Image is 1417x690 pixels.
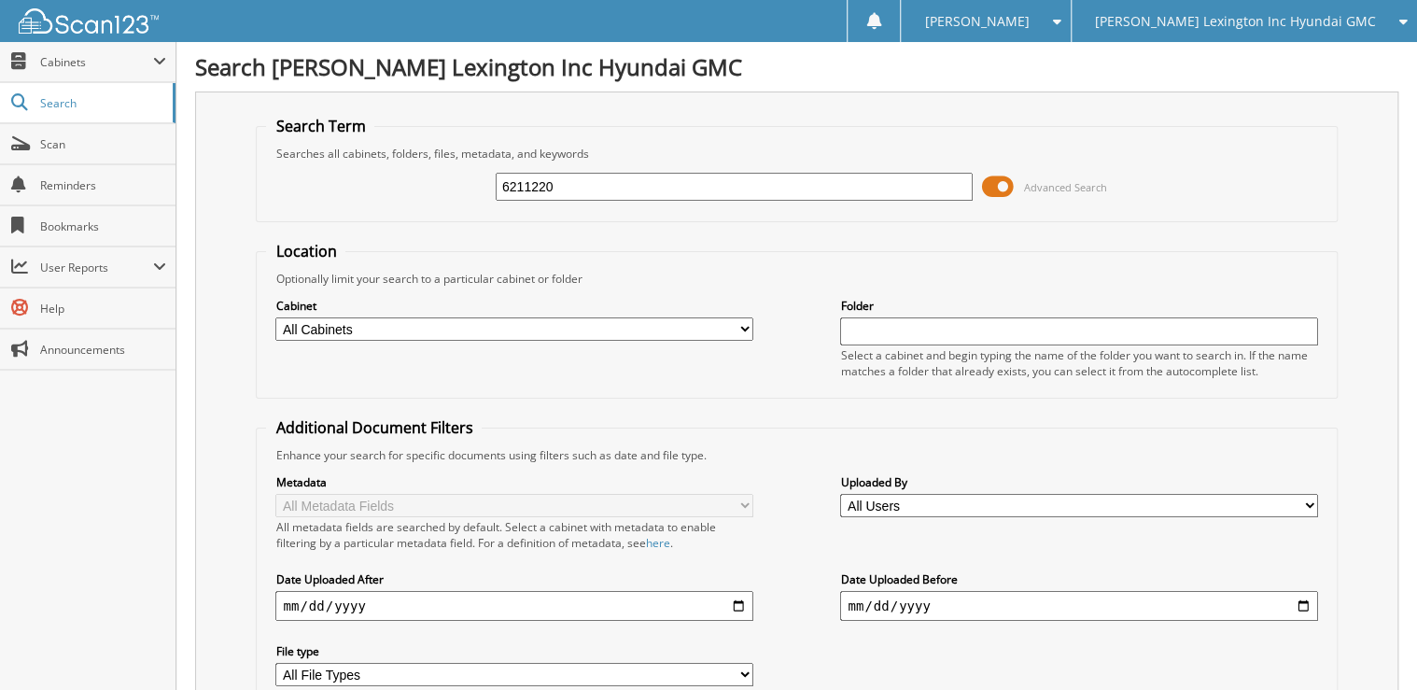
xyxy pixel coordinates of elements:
[645,535,669,551] a: here
[275,643,752,659] label: File type
[40,342,166,358] span: Announcements
[266,241,345,261] legend: Location
[266,271,1326,287] div: Optionally limit your search to a particular cabinet or folder
[266,116,374,136] legend: Search Term
[266,417,482,438] legend: Additional Document Filters
[40,136,166,152] span: Scan
[266,146,1326,162] div: Searches all cabinets, folders, files, metadata, and keywords
[840,591,1317,621] input: end
[840,347,1317,379] div: Select a cabinet and begin typing the name of the folder you want to search in. If the name match...
[924,16,1029,27] span: [PERSON_NAME]
[19,8,159,34] img: scan123-logo-white.svg
[275,474,752,490] label: Metadata
[840,571,1317,587] label: Date Uploaded Before
[266,447,1326,463] div: Enhance your search for specific documents using filters such as date and file type.
[1024,180,1107,194] span: Advanced Search
[1095,16,1376,27] span: [PERSON_NAME] Lexington Inc Hyundai GMC
[1324,600,1417,690] iframe: Chat Widget
[195,51,1398,82] h1: Search [PERSON_NAME] Lexington Inc Hyundai GMC
[275,519,752,551] div: All metadata fields are searched by default. Select a cabinet with metadata to enable filtering b...
[840,474,1317,490] label: Uploaded By
[40,177,166,193] span: Reminders
[40,301,166,317] span: Help
[40,54,153,70] span: Cabinets
[275,571,752,587] label: Date Uploaded After
[840,298,1317,314] label: Folder
[40,95,163,111] span: Search
[275,298,752,314] label: Cabinet
[40,218,166,234] span: Bookmarks
[40,260,153,275] span: User Reports
[275,591,752,621] input: start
